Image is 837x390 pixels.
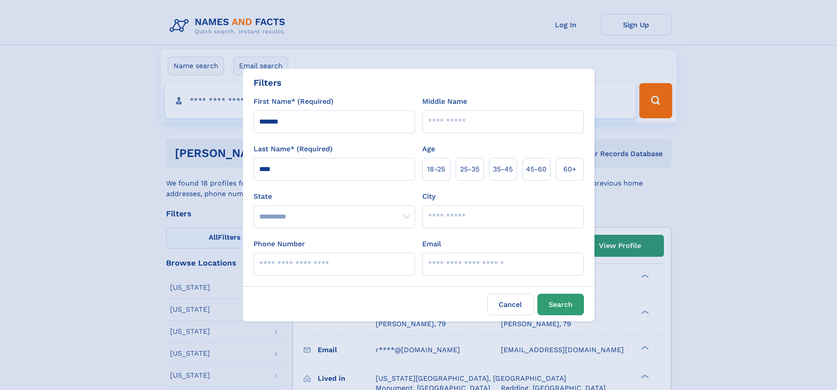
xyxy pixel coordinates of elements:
[254,76,282,89] div: Filters
[563,164,576,175] span: 60+
[493,164,513,175] span: 35‑45
[422,144,435,154] label: Age
[487,294,534,315] label: Cancel
[427,164,445,175] span: 18‑25
[254,239,305,249] label: Phone Number
[254,144,333,154] label: Last Name* (Required)
[254,191,415,202] label: State
[537,294,584,315] button: Search
[254,96,333,107] label: First Name* (Required)
[422,239,441,249] label: Email
[460,164,479,175] span: 25‑35
[422,191,435,202] label: City
[422,96,467,107] label: Middle Name
[526,164,547,175] span: 45‑60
